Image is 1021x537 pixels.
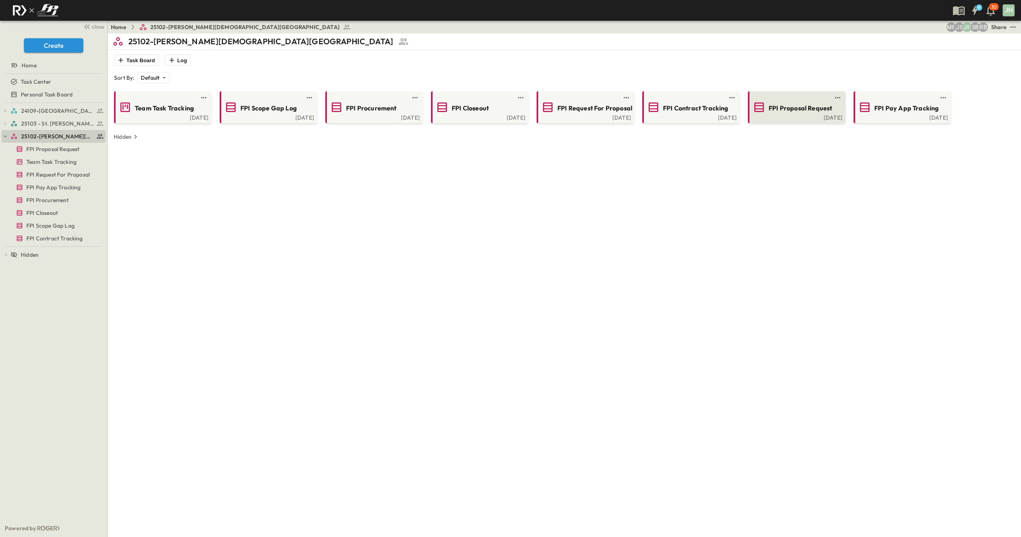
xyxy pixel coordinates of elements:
[663,104,728,113] span: FPI Contract Tracking
[2,233,104,244] a: FPI Contract Tracking
[855,101,948,114] a: FPI Pay App Tracking
[327,101,420,114] a: FPI Procurement
[962,22,972,32] div: Jose Hurtado (jhurtado@fpibuilders.com)
[327,114,420,120] a: [DATE]
[26,183,81,191] span: FPI Pay App Tracking
[833,93,842,102] button: test
[874,104,938,113] span: FPI Pay App Tracking
[221,114,314,120] a: [DATE]
[10,105,104,116] a: 24109-St. Teresa of Calcutta Parish Hall
[2,232,106,245] div: FPI Contract Trackingtest
[622,93,631,102] button: test
[22,61,37,69] span: Home
[433,101,525,114] a: FPI Closeout
[938,93,948,102] button: test
[750,101,842,114] a: FPI Proposal Request
[21,251,39,259] span: Hidden
[135,104,194,113] span: Team Task Tracking
[21,107,94,115] span: 24109-St. Teresa of Calcutta Parish Hall
[991,4,997,10] p: 30
[2,195,104,206] a: FPI Procurement
[141,74,159,82] p: Default
[2,207,104,218] a: FPI Closeout
[26,196,69,204] span: FPI Procurement
[557,104,632,113] span: FPI Request For Proposal
[2,130,106,143] div: 25102-Christ The Redeemer Anglican Churchtest
[644,101,737,114] a: FPI Contract Tracking
[978,4,980,11] h6: 9
[2,144,104,155] a: FPI Proposal Request
[2,219,106,232] div: FPI Scope Gap Logtest
[769,104,832,113] span: FPI Proposal Request
[150,23,340,31] span: 25102-[PERSON_NAME][DEMOGRAPHIC_DATA][GEOGRAPHIC_DATA]
[10,131,104,142] a: 25102-Christ The Redeemer Anglican Church
[26,158,77,166] span: Team Task Tracking
[954,22,964,32] div: Jesse Sullivan (jsullivan@fpibuilders.com)
[240,104,297,113] span: FPI Scope Gap Log
[128,36,393,47] p: 25102-[PERSON_NAME][DEMOGRAPHIC_DATA][GEOGRAPHIC_DATA]
[970,22,980,32] div: Sterling Barnett (sterling@fpibuilders.com)
[346,104,397,113] span: FPI Procurement
[10,2,61,19] img: c8d7d1ed905e502e8f77bf7063faec64e13b34fdb1f2bdd94b0e311fc34f8000.png
[116,101,209,114] a: Team Task Tracking
[92,23,104,31] span: close
[2,194,106,207] div: FPI Procurementtest
[2,182,104,193] a: FPI Pay App Tracking
[410,93,420,102] button: test
[199,93,209,102] button: test
[967,3,983,18] button: 9
[991,23,1007,31] div: Share
[111,23,126,31] a: Home
[26,222,75,230] span: FPI Scope Gap Log
[855,114,948,120] a: [DATE]
[21,132,94,140] span: 25102-Christ The Redeemer Anglican Church
[21,78,51,86] span: Task Center
[2,76,104,87] a: Task Center
[2,117,106,130] div: 25103 - St. [PERSON_NAME] Phase 2test
[2,155,106,168] div: Team Task Trackingtest
[114,74,134,82] p: Sort By:
[1002,4,1015,17] button: JH
[2,169,104,180] a: FPI Request For Proposal
[2,207,106,219] div: FPI Closeouttest
[433,114,525,120] div: [DATE]
[1003,4,1015,16] div: JH
[80,21,106,32] button: close
[111,23,356,31] nav: breadcrumbs
[538,101,631,114] a: FPI Request For Proposal
[516,93,525,102] button: test
[2,89,104,100] a: Personal Task Board
[2,88,106,101] div: Personal Task Boardtest
[644,114,737,120] a: [DATE]
[1008,22,1018,32] button: test
[946,22,956,32] div: Monica Pruteanu (mpruteanu@fpibuilders.com)
[2,143,106,155] div: FPI Proposal Requesttest
[139,23,351,31] a: 25102-[PERSON_NAME][DEMOGRAPHIC_DATA][GEOGRAPHIC_DATA]
[26,145,79,153] span: FPI Proposal Request
[2,181,106,194] div: FPI Pay App Trackingtest
[452,104,489,113] span: FPI Closeout
[750,114,842,120] a: [DATE]
[10,118,104,129] a: 25103 - St. [PERSON_NAME] Phase 2
[727,93,737,102] button: test
[114,55,159,66] button: Task Board
[2,220,104,231] a: FPI Scope Gap Log
[978,22,988,32] div: Regina Barnett (rbarnett@fpibuilders.com)
[116,114,209,120] a: [DATE]
[21,90,73,98] span: Personal Task Board
[538,114,631,120] a: [DATE]
[24,38,83,53] button: Create
[2,60,104,71] a: Home
[305,93,314,102] button: test
[26,234,83,242] span: FPI Contract Tracking
[2,104,106,117] div: 24109-St. Teresa of Calcutta Parish Halltest
[221,101,314,114] a: FPI Scope Gap Log
[21,120,94,128] span: 25103 - St. [PERSON_NAME] Phase 2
